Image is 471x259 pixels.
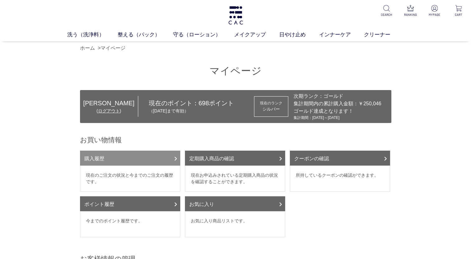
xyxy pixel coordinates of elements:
[80,151,180,166] a: 購入履歴
[290,151,390,166] a: クーポンの確認
[149,108,247,114] p: （[DATE]まで有効）
[80,196,180,211] a: ポイント履歴
[451,12,466,17] p: CART
[185,166,285,192] dd: 現在お申込みされている定期購入商品の状況を確認することができます。
[427,5,442,17] a: MYPAGE
[98,108,120,113] a: ログアウト
[80,64,391,78] h1: マイページ
[294,93,381,100] div: 次期ランク：ゴールド
[118,31,173,39] a: 整える（パック）
[427,12,442,17] p: MYPAGE
[294,115,381,120] div: 集計期間：[DATE]～[DATE]
[260,100,282,106] dt: 現在のランク
[260,106,282,112] div: シルバー
[185,196,285,211] a: お気に入り
[294,107,381,115] div: ゴールド達成となります！
[80,135,391,144] h2: お買い物情報
[80,45,95,51] a: ホーム
[403,5,418,17] a: RANKING
[185,211,285,237] dd: お気に入り商品リストです。
[294,100,381,107] div: 集計期間内の累計購入金額：￥250,046
[319,31,364,39] a: インナーケア
[98,44,127,52] li: >
[290,166,390,192] dd: 所持しているクーポンの確認ができます。
[403,12,418,17] p: RANKING
[279,31,319,39] a: 日やけ止め
[379,12,394,17] p: SEARCH
[364,31,404,39] a: クリーナー
[234,31,279,39] a: メイクアップ
[67,31,118,39] a: 洗う（洗浄料）
[173,31,234,39] a: 守る（ローション）
[138,98,247,114] div: 現在のポイント： ポイント
[228,6,244,25] img: logo
[80,211,180,237] dd: 今までのポイント履歴です。
[379,5,394,17] a: SEARCH
[80,98,138,108] div: [PERSON_NAME]
[185,151,285,166] a: 定期購入商品の確認
[101,45,125,51] a: マイページ
[80,166,180,192] dd: 現在のご注文の状況と今までのご注文の履歴です。
[80,108,138,114] div: ( )
[199,100,209,107] span: 698
[451,5,466,17] a: CART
